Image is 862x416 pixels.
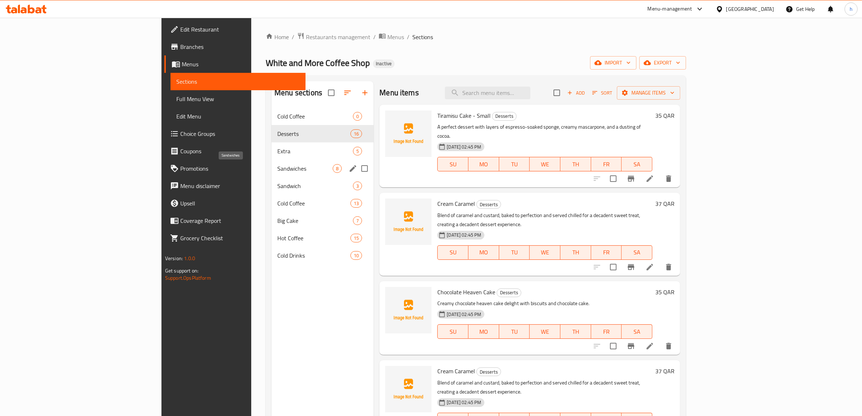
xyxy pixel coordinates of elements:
img: Cream Caramel [385,199,432,245]
button: Branch-specific-item [622,258,640,276]
button: TH [560,245,591,260]
span: 5 [353,148,362,155]
a: Edit menu item [646,174,654,183]
span: SU [441,159,466,170]
a: Choice Groups [164,125,306,142]
button: SA [622,324,652,339]
span: Extra [277,147,353,155]
span: 1.0.0 [184,254,195,263]
button: import [590,56,636,70]
div: Big Cake7 [272,212,374,229]
span: Chocolate Heaven Cake [437,287,495,298]
span: Manage items [623,88,674,97]
span: TU [502,326,527,337]
a: Upsell [164,195,306,212]
button: FR [591,245,622,260]
a: Coupons [164,142,306,160]
span: Sandwiches [277,164,333,173]
span: Inactive [373,61,395,67]
button: Sort [590,87,614,99]
span: [DATE] 02:45 PM [444,232,484,238]
span: 10 [351,252,362,259]
button: WE [530,245,560,260]
span: Select to update [606,259,621,275]
nav: Menu sections [272,105,374,267]
a: Branches [164,38,306,55]
h2: Menu items [379,87,419,98]
h6: 37 QAR [655,199,674,209]
a: Support.OpsPlatform [165,273,211,283]
button: delete [660,337,677,355]
a: Sections [171,73,306,90]
a: Menu disclaimer [164,177,306,195]
img: Cream Caramel [385,366,432,412]
span: Restaurants management [306,33,370,41]
a: Edit Restaurant [164,21,306,38]
span: Coverage Report [180,216,300,225]
div: Hot Coffee15 [272,229,374,247]
button: TH [560,324,591,339]
span: Menus [387,33,404,41]
p: Blend of caramel and custard, baked to perfection and served chilled for a decadent sweet treat, ... [437,378,652,396]
span: FR [594,159,619,170]
div: Cold Drinks10 [272,247,374,264]
button: export [639,56,686,70]
span: SU [441,247,466,258]
span: Cold Coffee [277,112,353,121]
span: Upsell [180,199,300,208]
button: WE [530,324,560,339]
div: Desserts [492,112,517,121]
button: delete [660,258,677,276]
span: Sort items [588,87,617,99]
div: items [353,112,362,121]
span: Cold Coffee [277,199,350,208]
div: items [333,164,342,173]
span: Menu disclaimer [180,182,300,190]
span: Cold Drinks [277,251,350,260]
button: TH [560,157,591,171]
span: FR [594,326,619,337]
div: Desserts [497,288,521,297]
a: Menus [164,55,306,73]
button: MO [468,157,499,171]
span: Desserts [477,200,501,209]
a: Coverage Report [164,212,306,229]
p: Blend of caramel and custard, baked to perfection and served chilled for a decadent sweet treat, ... [437,211,652,229]
span: [DATE] 02:45 PM [444,311,484,318]
a: Edit menu item [646,342,654,350]
span: TH [563,326,588,337]
a: Grocery Checklist [164,229,306,247]
div: items [350,234,362,242]
p: A perfect dessert with layers of espresso-soaked sponge, creamy mascarpone, and a dusting of cocoa. [437,122,652,141]
div: items [353,216,362,225]
button: delete [660,170,677,187]
span: Desserts [492,112,516,120]
button: TU [499,324,530,339]
span: Hot Coffee [277,234,350,242]
li: / [407,33,409,41]
button: TU [499,245,530,260]
a: Full Menu View [171,90,306,108]
div: items [350,251,362,260]
span: Version: [165,254,183,263]
button: Add [564,87,588,99]
a: Restaurants management [297,32,370,42]
div: items [350,199,362,208]
span: TH [563,247,588,258]
button: Add section [356,84,374,101]
span: Grocery Checklist [180,234,300,242]
span: [DATE] 02:45 PM [444,399,484,406]
div: Desserts [476,367,501,376]
span: 3 [353,183,362,190]
button: WE [530,157,560,171]
span: Add item [564,87,588,99]
div: Menu-management [648,5,692,13]
div: Desserts [277,129,350,138]
h6: 37 QAR [655,366,674,376]
button: SA [622,245,652,260]
div: Inactive [373,59,395,68]
span: TH [563,159,588,170]
span: Choice Groups [180,129,300,138]
span: Sections [412,33,433,41]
